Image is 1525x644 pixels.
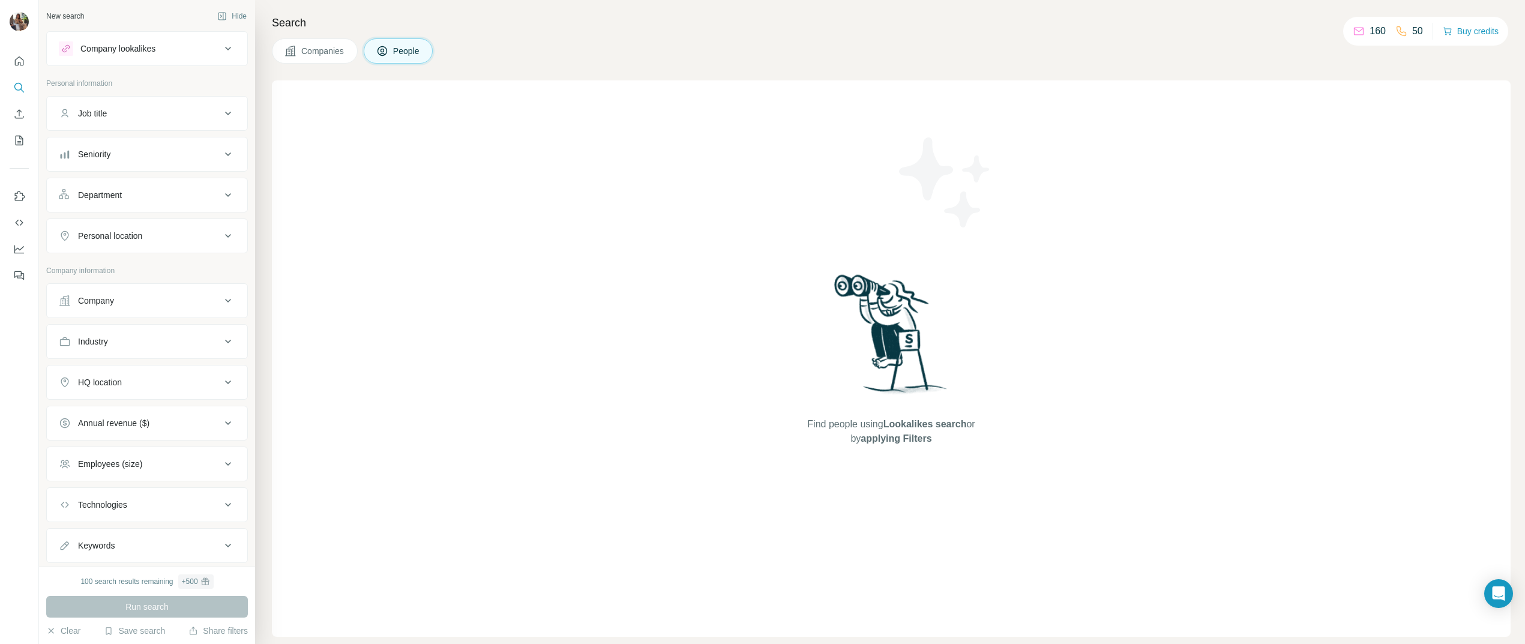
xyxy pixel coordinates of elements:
button: Use Surfe API [10,212,29,233]
button: Buy credits [1443,23,1499,40]
span: Companies [301,45,345,57]
img: Avatar [10,12,29,31]
span: People [393,45,421,57]
div: Company [78,295,114,307]
button: Keywords [47,531,247,560]
div: 100 search results remaining [80,574,213,589]
button: My lists [10,130,29,151]
div: HQ location [78,376,122,388]
button: Dashboard [10,238,29,260]
button: Employees (size) [47,450,247,478]
p: Company information [46,265,248,276]
div: Technologies [78,499,127,511]
button: Company lookalikes [47,34,247,63]
button: Personal location [47,221,247,250]
button: HQ location [47,368,247,397]
div: + 500 [182,576,198,587]
img: Surfe Illustration - Stars [891,128,999,236]
button: Industry [47,327,247,356]
button: Search [10,77,29,98]
button: Company [47,286,247,315]
div: Annual revenue ($) [78,417,149,429]
div: New search [46,11,84,22]
span: Find people using or by [795,417,987,446]
button: Feedback [10,265,29,286]
div: Department [78,189,122,201]
button: Clear [46,625,80,637]
span: Lookalikes search [883,419,967,429]
p: Personal information [46,78,248,89]
button: Hide [209,7,255,25]
img: Surfe Illustration - Woman searching with binoculars [829,271,954,405]
div: Seniority [78,148,110,160]
p: 160 [1370,24,1386,38]
button: Quick start [10,50,29,72]
div: Open Intercom Messenger [1484,579,1513,608]
button: Use Surfe on LinkedIn [10,185,29,207]
span: applying Filters [861,433,931,444]
button: Annual revenue ($) [47,409,247,438]
div: Job title [78,107,107,119]
div: Company lookalikes [80,43,155,55]
div: Keywords [78,540,115,552]
button: Save search [104,625,165,637]
button: Share filters [188,625,248,637]
div: Industry [78,336,108,348]
button: Job title [47,99,247,128]
button: Seniority [47,140,247,169]
div: Employees (size) [78,458,142,470]
div: Personal location [78,230,142,242]
button: Technologies [47,490,247,519]
p: 50 [1412,24,1423,38]
h4: Search [272,14,1511,31]
button: Enrich CSV [10,103,29,125]
button: Department [47,181,247,209]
